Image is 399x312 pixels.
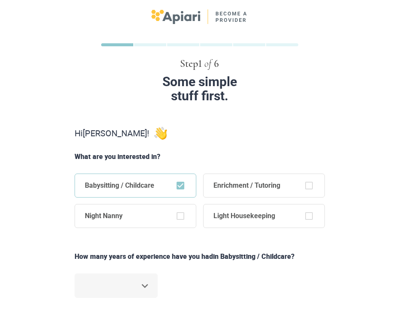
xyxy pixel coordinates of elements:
[75,204,133,228] span: Night Nanny
[204,59,211,69] span: of
[151,9,248,24] img: logo
[75,174,165,198] span: Babysitting / Childcare
[75,273,158,298] div: ​
[4,57,395,71] div: Step 1 6
[71,152,328,162] div: What are you interested in?
[71,127,328,140] div: Hi [PERSON_NAME] !
[154,127,167,140] img: undo
[11,75,388,103] div: Some simple stuff first.
[203,204,285,228] span: Light Housekeeping
[71,252,328,261] div: How many years of experience have you had in Babysitting / Childcare ?
[203,174,291,198] span: Enrichment / Tutoring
